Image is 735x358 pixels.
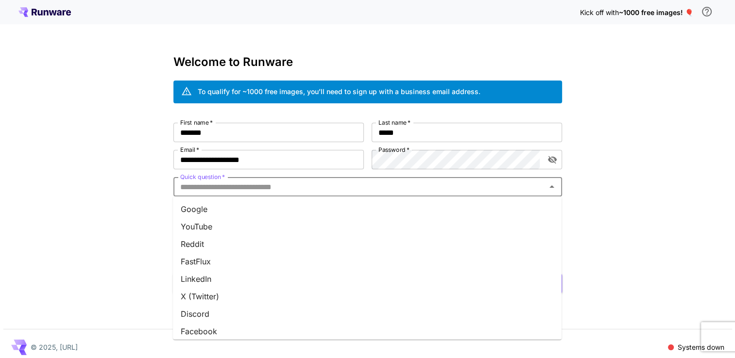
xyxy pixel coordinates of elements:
li: Facebook [173,323,562,340]
label: Password [378,146,410,154]
label: Email [180,146,199,154]
label: Quick question [180,173,225,181]
li: Discord [173,305,562,323]
li: LinkedIn [173,270,562,288]
li: YouTube [173,218,562,235]
li: Google [173,200,562,218]
button: toggle password visibility [544,151,561,168]
span: Kick off with [580,8,619,16]
li: X (Twitter) [173,288,562,305]
p: Systems down [678,342,724,352]
div: To qualify for ~1000 free images, you’ll need to sign up with a business email address. [198,86,480,97]
li: Reddit [173,235,562,253]
li: FastFlux [173,253,562,270]
button: In order to qualify for free credit, you need to sign up with a business email address and click ... [697,2,717,21]
p: © 2025, [URL] [31,342,78,352]
span: ~1000 free images! 🎈 [619,8,693,16]
h3: Welcome to Runware [173,55,562,69]
label: Last name [378,118,410,127]
label: First name [180,118,213,127]
button: Close [545,180,559,194]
